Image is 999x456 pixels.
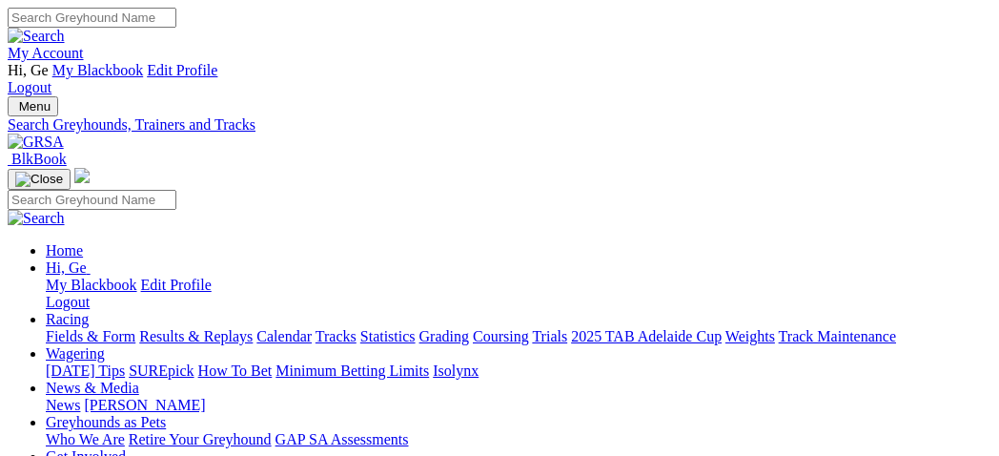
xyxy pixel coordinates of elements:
[129,363,194,379] a: SUREpick
[360,328,416,344] a: Statistics
[15,172,63,187] img: Close
[8,116,991,134] a: Search Greyhounds, Trainers and Tracks
[8,79,51,95] a: Logout
[46,431,991,448] div: Greyhounds as Pets
[571,328,722,344] a: 2025 TAB Adelaide Cup
[46,242,83,259] a: Home
[46,345,105,362] a: Wagering
[8,96,58,116] button: Toggle navigation
[84,397,205,413] a: [PERSON_NAME]
[8,62,49,78] span: Hi, Ge
[8,190,176,210] input: Search
[8,169,71,190] button: Toggle navigation
[198,363,273,379] a: How To Bet
[46,328,991,345] div: Racing
[139,328,253,344] a: Results & Replays
[19,99,51,114] span: Menu
[316,328,357,344] a: Tracks
[46,259,87,276] span: Hi, Ge
[46,311,89,327] a: Racing
[46,259,91,276] a: Hi, Ge
[8,8,176,28] input: Search
[129,431,272,447] a: Retire Your Greyhound
[419,328,469,344] a: Grading
[473,328,529,344] a: Coursing
[8,210,65,227] img: Search
[46,328,135,344] a: Fields & Form
[532,328,567,344] a: Trials
[74,168,90,183] img: logo-grsa-white.png
[46,363,125,379] a: [DATE] Tips
[275,431,409,447] a: GAP SA Assessments
[46,277,137,293] a: My Blackbook
[46,380,139,396] a: News & Media
[256,328,312,344] a: Calendar
[433,363,479,379] a: Isolynx
[52,62,144,78] a: My Blackbook
[8,45,84,61] a: My Account
[779,328,896,344] a: Track Maintenance
[8,28,65,45] img: Search
[8,62,991,96] div: My Account
[46,431,125,447] a: Who We Are
[147,62,217,78] a: Edit Profile
[46,397,991,414] div: News & Media
[8,151,67,167] a: BlkBook
[11,151,67,167] span: BlkBook
[46,277,991,311] div: Hi, Ge
[141,277,212,293] a: Edit Profile
[46,414,166,430] a: Greyhounds as Pets
[46,397,80,413] a: News
[275,363,429,379] a: Minimum Betting Limits
[8,134,64,151] img: GRSA
[725,328,775,344] a: Weights
[46,363,991,380] div: Wagering
[46,294,90,310] a: Logout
